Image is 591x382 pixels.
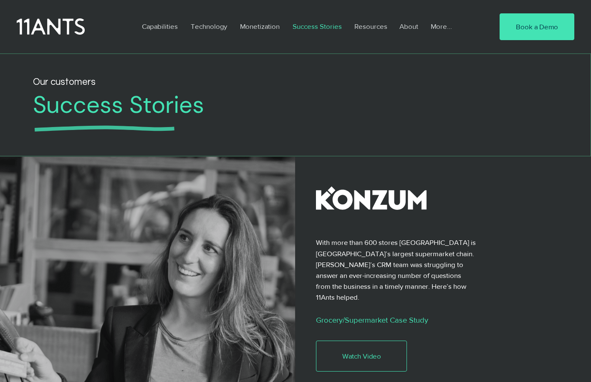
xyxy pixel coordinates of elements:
[288,17,346,36] p: Success Stories
[316,341,407,372] a: Watch Video
[348,17,393,36] a: Resources
[234,17,286,36] a: Monetization
[187,17,231,36] p: Technology
[33,91,532,119] h1: Success Stories
[342,351,381,361] span: Watch Video
[350,17,391,36] p: Resources
[427,17,456,36] p: More...
[393,17,424,36] a: About
[136,17,184,36] a: Capabilities
[138,17,182,36] p: Capabilities
[136,17,474,36] nav: Site
[236,17,284,36] p: Monetization
[184,17,234,36] a: Technology
[316,316,428,324] a: Grocery/Supermarket Case Study
[516,22,558,32] span: Book a Demo
[316,237,477,303] p: With more than 600 stores [GEOGRAPHIC_DATA] is [GEOGRAPHIC_DATA]’s largest supermarket chain. [PE...
[500,13,574,40] a: Book a Demo
[33,75,413,90] h2: Our customers
[395,17,422,36] p: About
[286,17,348,36] a: Success Stories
